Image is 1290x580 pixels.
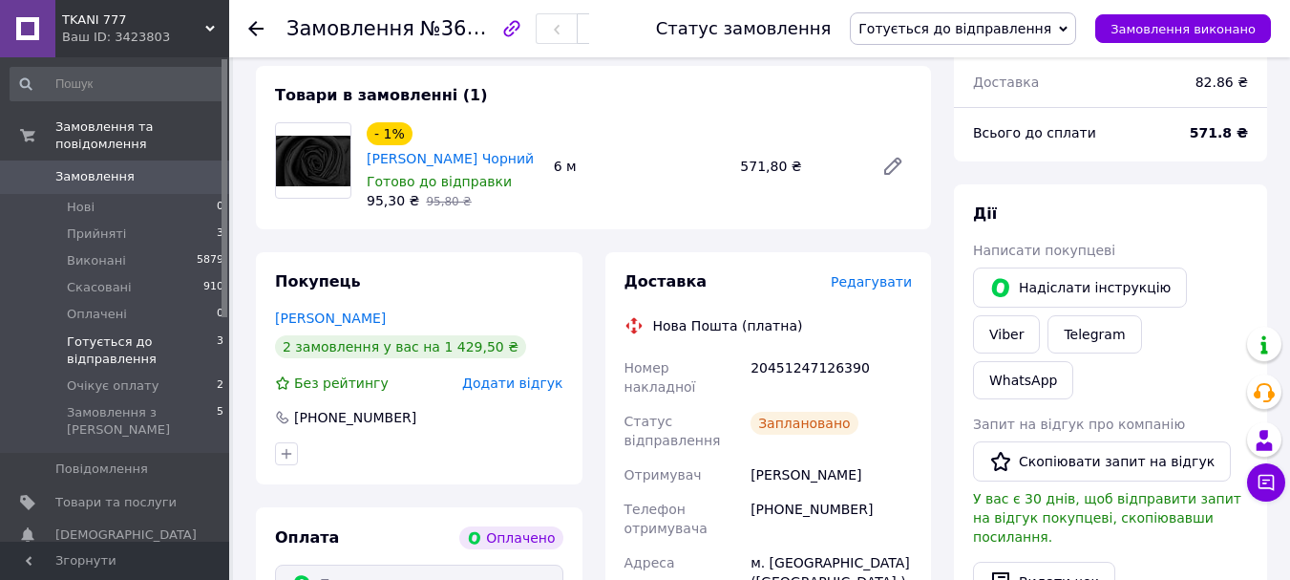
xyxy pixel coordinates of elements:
[275,528,339,547] span: Оплата
[973,417,1185,432] span: Запит на відгук про компанію
[1110,22,1256,36] span: Замовлення виконано
[67,404,217,439] span: Замовлення з [PERSON_NAME]
[973,361,1073,399] a: WhatsApp
[747,458,916,492] div: [PERSON_NAME]
[624,467,702,483] span: Отримувач
[55,168,135,185] span: Замовлення
[275,272,361,290] span: Покупець
[648,316,808,335] div: Нова Пошта (платна)
[203,279,223,296] span: 910
[217,333,223,368] span: 3
[276,136,350,186] img: Тканина Габардин Чорний
[624,502,708,536] span: Телефон отримувача
[55,494,177,511] span: Товари та послуги
[858,21,1051,36] span: Готується до відправлення
[624,360,696,395] span: Номер накладної
[62,11,205,29] span: ТKANI 777
[624,414,721,448] span: Статус відправлення
[973,125,1096,140] span: Всього до сплати
[1190,125,1248,140] b: 571.8 ₴
[367,193,419,208] span: 95,30 ₴
[624,555,675,570] span: Адреса
[1247,463,1285,502] button: Чат з покупцем
[747,492,916,546] div: [PHONE_NUMBER]
[217,199,223,216] span: 0
[292,408,418,427] div: [PHONE_NUMBER]
[67,377,159,395] span: Очікує оплату
[67,199,95,216] span: Нові
[10,67,225,101] input: Пошук
[426,195,471,208] span: 95,80 ₴
[973,75,1039,90] span: Доставка
[55,526,197,544] span: [DEMOGRAPHIC_DATA]
[874,147,912,185] a: Редагувати
[67,279,132,296] span: Скасовані
[55,461,148,478] span: Повідомлення
[732,153,866,180] div: 571,80 ₴
[67,333,217,368] span: Готується до відправлення
[459,526,562,549] div: Оплачено
[197,252,223,269] span: 5879
[973,268,1187,308] button: Надіслати інструкцію
[973,491,1241,545] span: У вас є 30 днів, щоб відправити запит на відгук покупцеві, скопіювавши посилання.
[747,351,916,404] div: 20451247126390
[62,29,229,46] div: Ваш ID: 3423803
[217,226,223,243] span: 3
[367,174,512,189] span: Готово до відправки
[546,153,733,180] div: 6 м
[973,315,1040,354] a: Viber
[286,17,414,40] span: Замовлення
[55,118,229,153] span: Замовлення та повідомлення
[294,376,389,391] span: Без рейтингу
[275,86,488,104] span: Товари в замовленні (1)
[275,335,526,358] div: 2 замовлення у вас на 1 429,50 ₴
[973,441,1231,482] button: Скопіювати запит на відгук
[751,412,858,435] div: Заплановано
[217,377,223,395] span: 2
[367,122,412,145] div: - 1%
[67,252,126,269] span: Виконані
[248,19,264,38] div: Повернутися назад
[624,272,708,290] span: Доставка
[1095,14,1271,43] button: Замовлення виконано
[831,274,912,290] span: Редагувати
[1184,61,1259,103] div: 82.86 ₴
[67,306,127,323] span: Оплачені
[217,404,223,439] span: 5
[462,376,562,391] span: Додати відгук
[275,311,386,326] a: [PERSON_NAME]
[656,19,832,38] div: Статус замовлення
[67,226,126,243] span: Прийняті
[420,16,556,40] span: №361611616
[217,306,223,323] span: 0
[1047,315,1141,354] a: Telegram
[367,151,534,166] a: [PERSON_NAME] Чорний
[973,204,997,223] span: Дії
[973,243,1115,258] span: Написати покупцеві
